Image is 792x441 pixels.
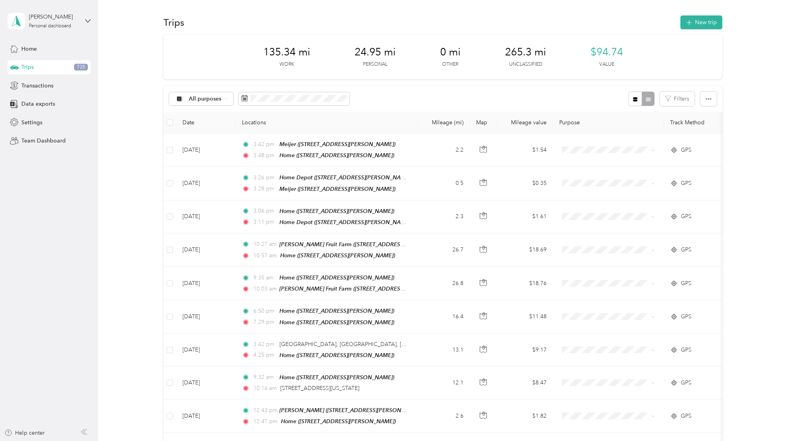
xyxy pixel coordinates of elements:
td: $1.54 [498,133,553,167]
span: GPS [681,212,691,221]
p: Value [599,61,614,68]
span: 0 mi [440,46,461,59]
span: 265.3 mi [505,46,546,59]
th: Report [719,112,791,133]
span: Home ([STREET_ADDRESS][PERSON_NAME]) [279,152,394,158]
span: Team Dashboard [21,137,66,145]
span: 10:57 am [253,251,277,260]
span: 10:16 am [253,384,277,393]
td: 26.8 [418,267,470,300]
th: Track Method [664,112,719,133]
span: Home ([STREET_ADDRESS][PERSON_NAME]) [279,308,394,314]
span: 3:28 pm [253,184,276,193]
span: 3:48 pm [253,151,276,160]
th: Purpose [553,112,664,133]
span: Home ([STREET_ADDRESS][PERSON_NAME]) [279,374,394,380]
div: [PERSON_NAME] [29,13,78,21]
td: -- [719,234,791,267]
h1: Trips [163,18,184,27]
span: Home Depot ([STREET_ADDRESS][PERSON_NAME]) [279,219,412,226]
p: Personal [363,61,387,68]
span: Home ([STREET_ADDRESS][PERSON_NAME]) [279,319,394,325]
td: [DATE] [176,267,236,300]
td: [DATE] [176,334,236,367]
span: 3:42 pm [253,140,276,149]
td: 12.1 [418,367,470,399]
button: New trip [680,15,722,29]
span: [PERSON_NAME] ([STREET_ADDRESS][PERSON_NAME][PERSON_NAME]) [279,407,468,414]
p: Unclassified [509,61,542,68]
button: Filters [660,91,695,106]
span: 12:43 pm [253,406,276,415]
span: 9:32 am [253,373,276,382]
span: GPS [681,279,691,288]
span: [PERSON_NAME] Fruit Farm ([STREET_ADDRESS][PERSON_NAME]) [279,241,451,248]
td: -- [719,200,791,234]
span: 135.34 mi [263,46,310,59]
td: -- [719,133,791,167]
span: Home Depot ([STREET_ADDRESS][PERSON_NAME]) [279,174,412,181]
td: [DATE] [176,234,236,267]
span: Home ([STREET_ADDRESS][PERSON_NAME]) [279,352,394,358]
td: $8.47 [498,367,553,399]
span: 735 [74,64,88,71]
td: -- [719,300,791,333]
p: Other [442,61,458,68]
td: [DATE] [176,399,236,433]
span: 3:42 pm [253,340,276,349]
span: Trips [21,63,34,71]
button: Help center [4,429,45,437]
th: Mileage value [498,112,553,133]
span: [GEOGRAPHIC_DATA], [GEOGRAPHIC_DATA], [GEOGRAPHIC_DATA] [279,341,457,348]
td: 2.2 [418,133,470,167]
td: -- [719,334,791,367]
td: [DATE] [176,300,236,333]
span: Home [21,45,37,53]
span: [PERSON_NAME] Fruit Farm ([STREET_ADDRESS][PERSON_NAME]) [279,285,451,292]
td: $18.76 [498,267,553,300]
span: Home ([STREET_ADDRESS][PERSON_NAME]) [281,418,396,424]
span: 3:06 pm [253,207,276,215]
th: Locations [236,112,418,133]
span: 12:47 pm [253,417,277,426]
span: 3:26 pm [253,173,276,182]
span: Data exports [21,100,55,108]
span: Home ([STREET_ADDRESS][PERSON_NAME]) [279,208,394,214]
td: 0.5 [418,167,470,200]
td: [DATE] [176,167,236,200]
td: 16.4 [418,300,470,333]
td: -- [719,267,791,300]
td: $1.82 [498,399,553,433]
td: $0.35 [498,167,553,200]
span: GPS [681,245,691,254]
td: [DATE] [176,133,236,167]
td: $1.61 [498,200,553,234]
div: Personal dashboard [29,24,71,29]
span: 24.95 mi [355,46,396,59]
span: 10:03 am [253,285,276,293]
th: Date [176,112,236,133]
span: Transactions [21,82,53,90]
td: $11.48 [498,300,553,333]
th: Map [470,112,498,133]
th: Mileage (mi) [418,112,470,133]
td: -- [719,367,791,399]
span: GPS [681,412,691,420]
span: GPS [681,312,691,321]
td: 2.6 [418,399,470,433]
span: 7:29 pm [253,318,276,327]
span: Home ([STREET_ADDRESS][PERSON_NAME]) [279,274,394,281]
span: [STREET_ADDRESS][US_STATE] [280,385,359,392]
span: 4:25 pm [253,351,276,359]
span: GPS [681,346,691,354]
span: 3:11 pm [253,218,276,226]
p: Work [279,61,294,68]
span: Meijer ([STREET_ADDRESS][PERSON_NAME]) [279,186,395,192]
iframe: Everlance-gr Chat Button Frame [748,397,792,441]
td: $9.17 [498,334,553,367]
span: GPS [681,378,691,387]
td: $18.69 [498,234,553,267]
td: 2.3 [418,200,470,234]
td: 13.1 [418,334,470,367]
td: -- [719,167,791,200]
